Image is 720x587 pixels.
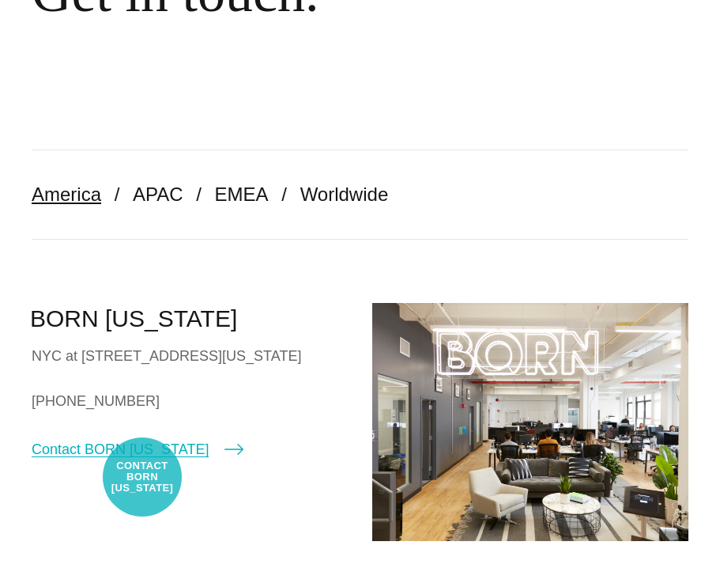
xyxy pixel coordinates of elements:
a: [PHONE_NUMBER] [32,389,349,413]
a: America [32,184,101,205]
a: APAC [133,184,183,205]
div: NYC at [STREET_ADDRESS][US_STATE] [32,344,349,368]
a: EMEA [215,184,269,205]
a: Contact BORN [US_STATE] [32,438,243,460]
h2: BORN [US_STATE] [30,303,349,335]
a: Worldwide [300,184,389,205]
